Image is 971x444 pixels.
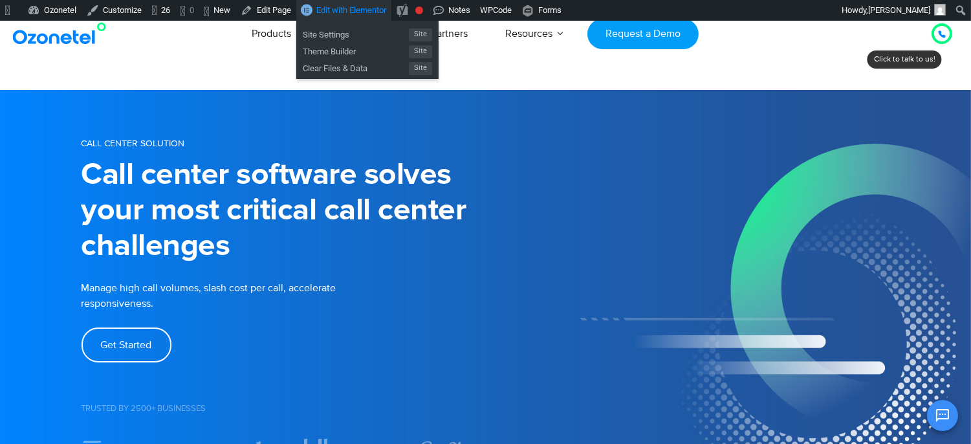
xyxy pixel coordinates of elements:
[415,6,423,14] div: Focus keyphrase not set
[412,12,486,55] a: Partners
[868,5,930,15] span: [PERSON_NAME]
[409,28,432,41] span: Site
[82,405,486,413] h5: Trusted by 2500+ Businesses
[409,62,432,75] span: Site
[927,400,958,431] button: Open chat
[233,12,310,55] a: Products
[296,41,439,58] a: Theme BuilderSite
[303,58,409,75] span: Clear Files & Data
[303,25,409,41] span: Site Settings
[82,138,185,149] span: Call Center Solution
[409,45,432,58] span: Site
[296,58,439,75] a: Clear Files & DataSite
[303,41,409,58] span: Theme Builder
[82,280,373,311] p: Manage high call volumes, slash cost per call, accelerate responsiveness.
[296,25,439,41] a: Site SettingsSite
[82,157,486,264] h1: Call center software solves your most critical call center challenges
[587,19,698,49] a: Request a Demo
[82,327,171,362] a: Get Started
[486,12,571,55] a: Resources
[101,340,152,350] span: Get Started
[316,5,386,15] span: Edit with Elementor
